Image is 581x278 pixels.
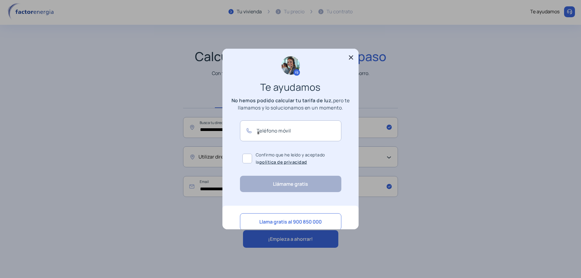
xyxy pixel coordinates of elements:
[231,97,333,104] b: No hemos podido calcular tu tarifa de luz,
[256,151,339,166] span: Confirmo que he leído y aceptado la
[240,213,341,230] button: Llama gratis al 900 850 000
[259,159,307,165] a: política de privacidad
[230,97,351,111] p: pero te llamamos y lo solucionamos en un momento.
[236,83,345,91] h3: Te ayudamos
